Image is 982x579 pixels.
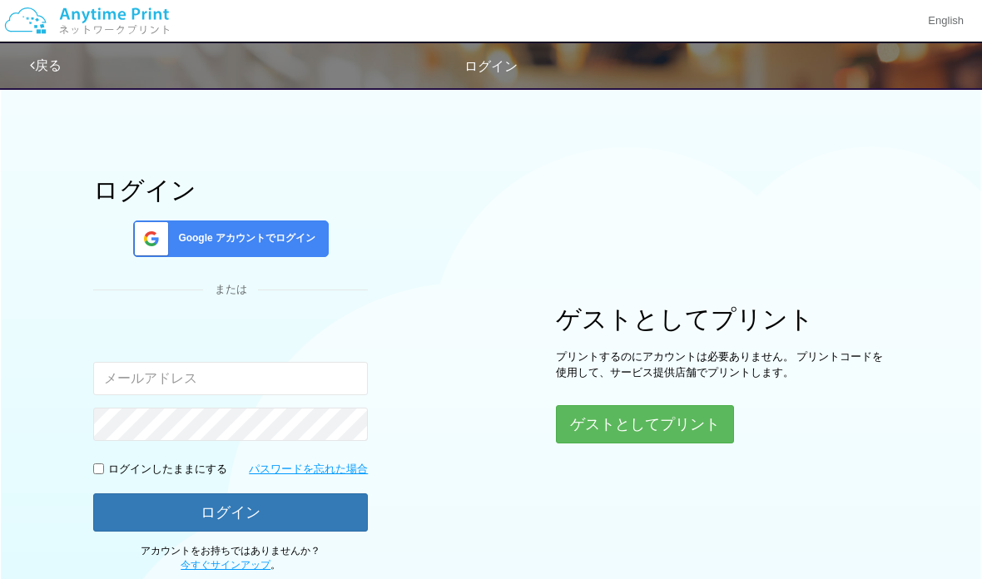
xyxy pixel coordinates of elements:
span: Google アカウントでログイン [171,231,315,245]
div: または [93,282,368,298]
a: パスワードを忘れた場合 [249,462,368,478]
p: ログインしたままにする [108,462,227,478]
button: ゲストとしてプリント [556,405,734,443]
input: メールアドレス [93,362,368,395]
span: 。 [181,559,280,571]
h1: ゲストとしてプリント [556,305,889,333]
p: アカウントをお持ちではありませんか？ [93,544,368,572]
h1: ログイン [93,176,368,204]
span: ログイン [464,59,518,73]
button: ログイン [93,493,368,532]
a: 今すぐサインアップ [181,559,270,571]
p: プリントするのにアカウントは必要ありません。 プリントコードを使用して、サービス提供店舗でプリントします。 [556,349,889,380]
a: 戻る [30,58,62,72]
